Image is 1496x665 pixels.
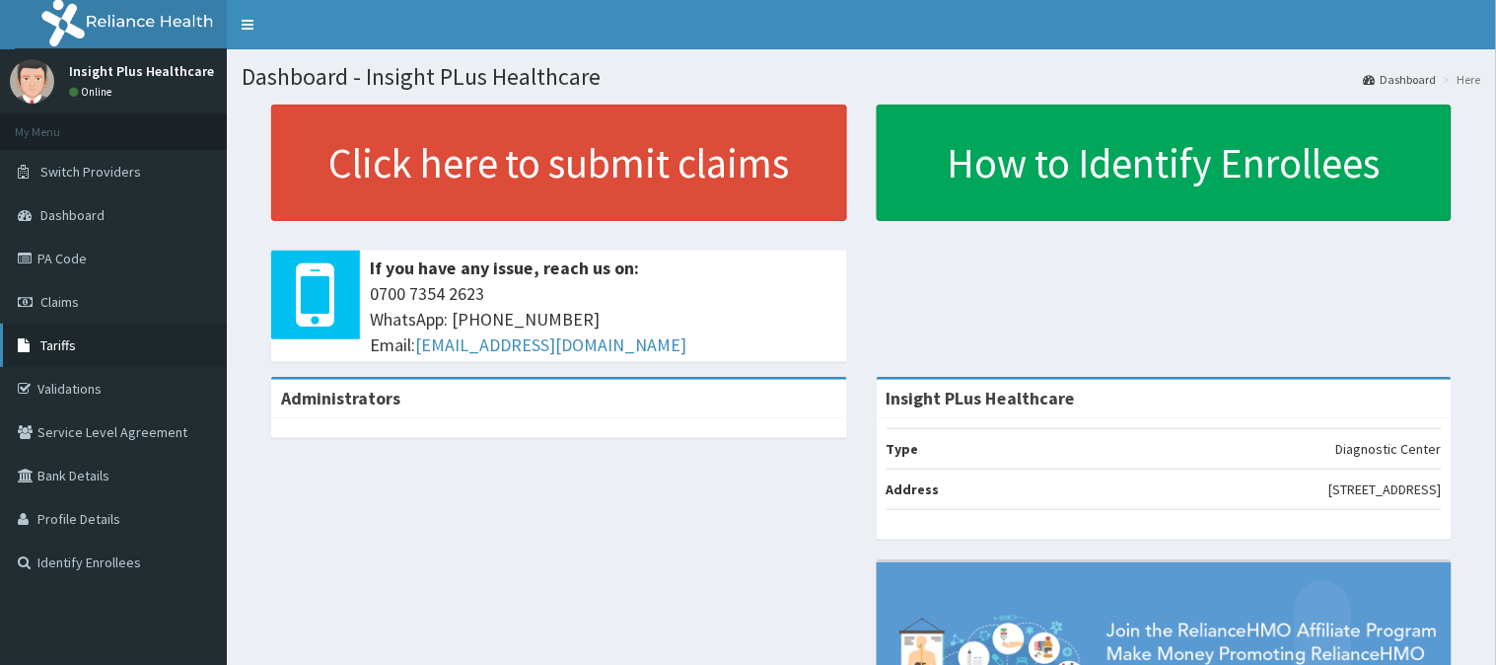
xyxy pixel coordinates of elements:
li: Here [1439,71,1481,88]
span: Tariffs [40,336,76,354]
p: [STREET_ADDRESS] [1329,480,1442,499]
p: Diagnostic Center [1336,439,1442,459]
span: 0700 7354 2623 WhatsApp: [PHONE_NUMBER] Email: [370,281,837,357]
h1: Dashboard - Insight PLus Healthcare [242,64,1481,90]
b: Type [887,440,919,458]
b: Administrators [281,387,400,409]
a: Online [69,85,116,99]
img: User Image [10,59,54,104]
span: Claims [40,293,79,311]
span: Switch Providers [40,163,141,181]
b: Address [887,480,940,498]
a: How to Identify Enrollees [877,105,1453,221]
b: If you have any issue, reach us on: [370,257,639,279]
a: Dashboard [1364,71,1437,88]
strong: Insight PLus Healthcare [887,387,1076,409]
span: Dashboard [40,206,105,224]
a: Click here to submit claims [271,105,847,221]
p: Insight Plus Healthcare [69,64,214,78]
a: [EMAIL_ADDRESS][DOMAIN_NAME] [415,333,686,356]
